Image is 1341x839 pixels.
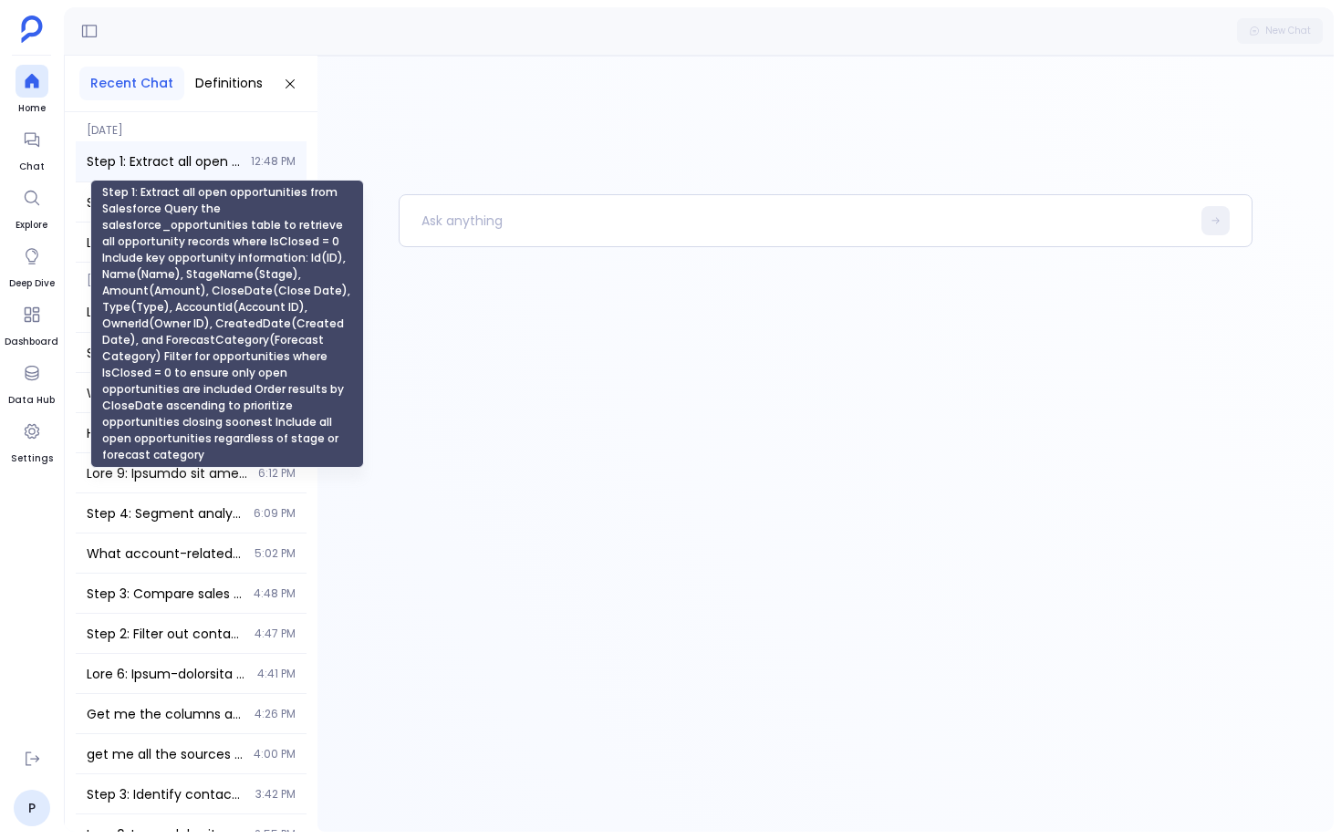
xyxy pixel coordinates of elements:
[255,787,296,802] span: 3:42 PM
[184,67,274,100] button: Definitions
[16,218,48,233] span: Explore
[21,16,43,43] img: petavue logo
[87,785,244,803] span: Step 3: Identify contacts who have NOT converted to opportunities using results from Step 2 Query...
[255,627,296,641] span: 4:47 PM
[254,586,296,601] span: 4:48 PM
[87,625,244,643] span: Step 2: Filter out contacts who have already converted to opportunities Take the engaging contact...
[9,240,55,291] a: Deep Dive
[14,790,50,826] a: P
[79,67,184,100] button: Recent Chat
[254,747,296,761] span: 4:00 PM
[16,160,48,174] span: Chat
[90,180,364,468] div: Step 1: Extract all open opportunities from Salesforce Query the salesforce_opportunities table t...
[87,585,243,603] span: Step 3: Compare sales cycle metrics between closed won deals from Step 1 and pipeline deals from ...
[5,298,58,349] a: Dashboard
[16,181,48,233] a: Explore
[257,667,296,681] span: 4:41 PM
[87,745,243,763] span: get me all the sources from marketo how many tables are there ?
[251,154,296,169] span: 12:48 PM
[5,335,58,349] span: Dashboard
[258,466,296,481] span: 6:12 PM
[8,393,55,408] span: Data Hub
[11,415,53,466] a: Settings
[16,65,48,116] a: Home
[254,506,296,521] span: 6:09 PM
[11,451,53,466] span: Settings
[76,263,307,288] span: [DATE]
[87,544,244,563] span: What account-related tables and columns are available? Show me information about account data inc...
[16,101,48,116] span: Home
[16,123,48,174] a: Chat
[255,707,296,721] span: 4:26 PM
[255,546,296,561] span: 5:02 PM
[87,665,246,683] span: Step 2: Cross-reference engaging contacts from Step 1 with existing opportunities to identify non...
[87,504,243,523] span: Step 4: Segment analysis by opportunity characteristics and sales cycle impact Take results from ...
[87,464,247,482] span: Step 1: Extract all enterprise customers with their health scores and owner details using CUSTOME...
[9,276,55,291] span: Deep Dive
[8,357,55,408] a: Data Hub
[87,705,244,723] span: Get me the columns and table related to customers
[76,112,307,138] span: [DATE]
[87,152,240,171] span: Step 1: Extract all open opportunities from Salesforce Query the salesforce_opportunities table t...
